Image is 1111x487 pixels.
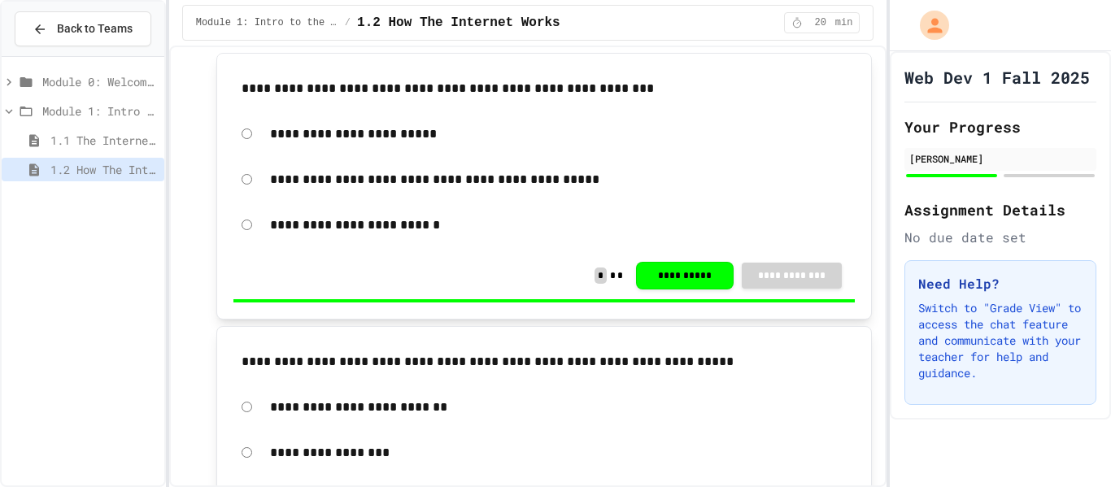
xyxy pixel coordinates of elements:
[57,20,133,37] span: Back to Teams
[904,66,1090,89] h1: Web Dev 1 Fall 2025
[904,115,1096,138] h2: Your Progress
[904,198,1096,221] h2: Assignment Details
[918,274,1083,294] h3: Need Help?
[835,16,853,29] span: min
[909,151,1091,166] div: [PERSON_NAME]
[357,13,560,33] span: 1.2 How The Internet Works
[42,73,158,90] span: Module 0: Welcome to Web Development
[50,132,158,149] span: 1.1 The Internet and its Impact on Society
[196,16,338,29] span: Module 1: Intro to the Web
[918,300,1083,381] p: Switch to "Grade View" to access the chat feature and communicate with your teacher for help and ...
[808,16,834,29] span: 20
[345,16,351,29] span: /
[50,161,158,178] span: 1.2 How The Internet Works
[903,7,953,44] div: My Account
[904,228,1096,247] div: No due date set
[42,102,158,120] span: Module 1: Intro to the Web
